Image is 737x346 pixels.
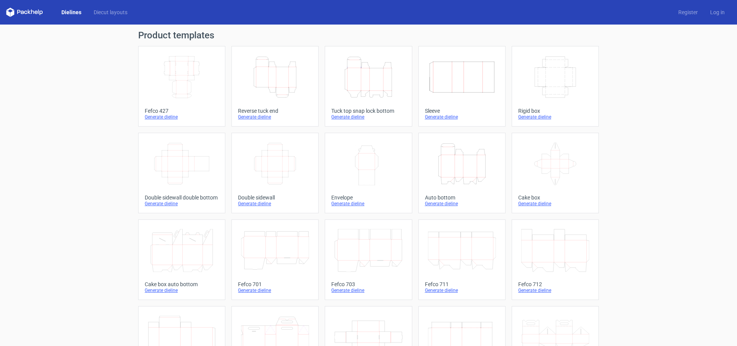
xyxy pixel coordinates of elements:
[231,133,319,213] a: Double sidewallGenerate dieline
[418,46,506,127] a: SleeveGenerate dieline
[512,46,599,127] a: Rigid boxGenerate dieline
[331,281,405,287] div: Fefco 703
[325,219,412,300] a: Fefco 703Generate dieline
[425,281,499,287] div: Fefco 711
[425,287,499,293] div: Generate dieline
[145,194,219,201] div: Double sidewall double bottom
[238,287,312,293] div: Generate dieline
[518,108,592,114] div: Rigid box
[425,108,499,114] div: Sleeve
[704,8,731,16] a: Log in
[325,46,412,127] a: Tuck top snap lock bottomGenerate dieline
[138,219,225,300] a: Cake box auto bottomGenerate dieline
[55,8,88,16] a: Dielines
[238,114,312,120] div: Generate dieline
[518,201,592,207] div: Generate dieline
[512,133,599,213] a: Cake boxGenerate dieline
[331,108,405,114] div: Tuck top snap lock bottom
[145,287,219,293] div: Generate dieline
[512,219,599,300] a: Fefco 712Generate dieline
[138,46,225,127] a: Fefco 427Generate dieline
[238,281,312,287] div: Fefco 701
[418,219,506,300] a: Fefco 711Generate dieline
[518,194,592,201] div: Cake box
[331,194,405,201] div: Envelope
[331,114,405,120] div: Generate dieline
[138,133,225,213] a: Double sidewall double bottomGenerate dieline
[518,114,592,120] div: Generate dieline
[145,201,219,207] div: Generate dieline
[145,114,219,120] div: Generate dieline
[231,219,319,300] a: Fefco 701Generate dieline
[238,194,312,201] div: Double sidewall
[88,8,134,16] a: Diecut layouts
[518,281,592,287] div: Fefco 712
[425,114,499,120] div: Generate dieline
[425,194,499,201] div: Auto bottom
[425,201,499,207] div: Generate dieline
[331,201,405,207] div: Generate dieline
[138,31,599,40] h1: Product templates
[238,201,312,207] div: Generate dieline
[325,133,412,213] a: EnvelopeGenerate dieline
[231,46,319,127] a: Reverse tuck endGenerate dieline
[331,287,405,293] div: Generate dieline
[418,133,506,213] a: Auto bottomGenerate dieline
[518,287,592,293] div: Generate dieline
[145,108,219,114] div: Fefco 427
[672,8,704,16] a: Register
[145,281,219,287] div: Cake box auto bottom
[238,108,312,114] div: Reverse tuck end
